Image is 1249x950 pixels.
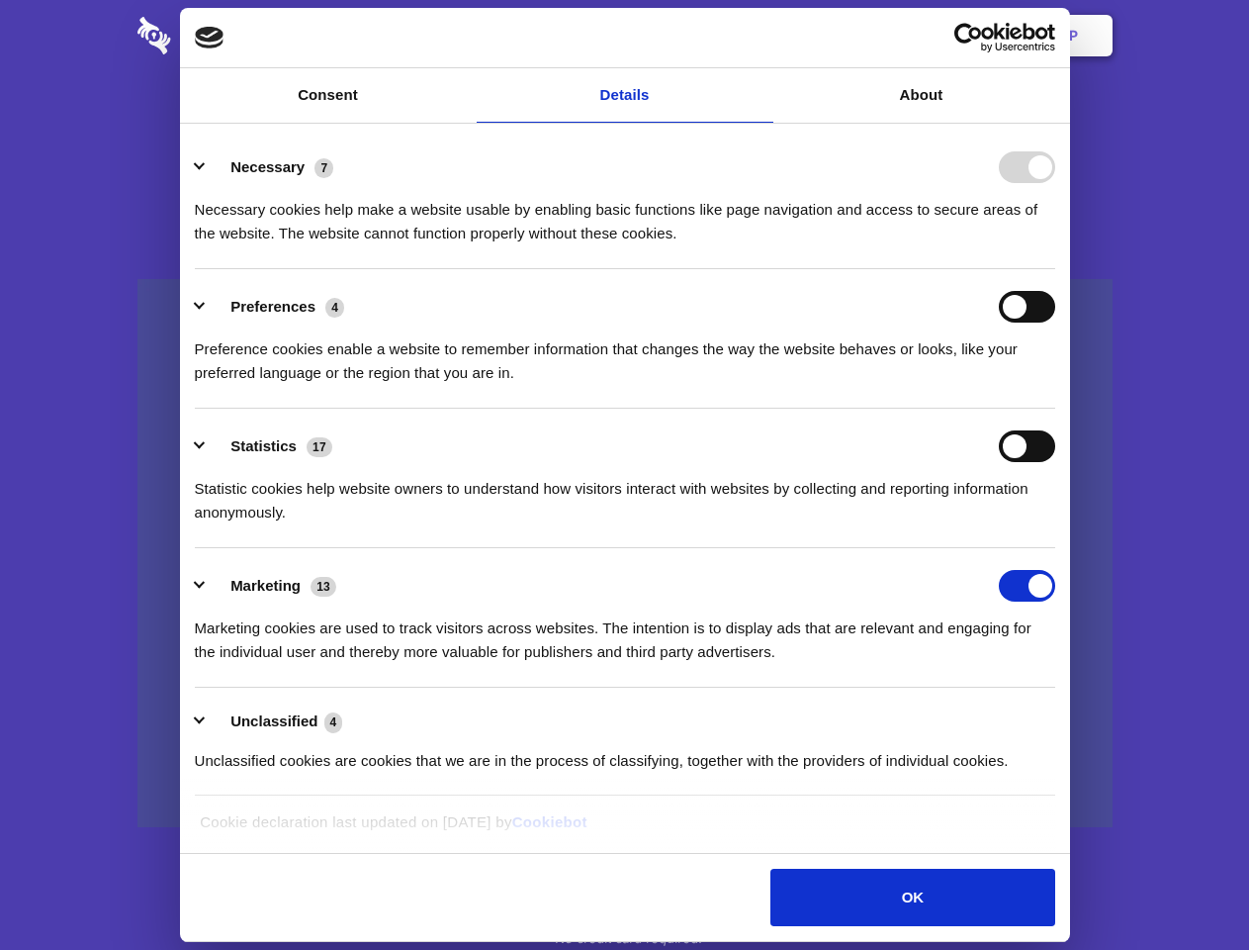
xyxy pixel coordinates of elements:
a: Usercentrics Cookiebot - opens in a new window [882,23,1055,52]
button: Statistics (17) [195,430,345,462]
iframe: Drift Widget Chat Controller [1150,851,1225,926]
h4: Auto-redaction of sensitive data, encrypted data sharing and self-destructing private chats. Shar... [137,180,1113,245]
div: Unclassified cookies are cookies that we are in the process of classifying, together with the pro... [195,734,1055,773]
img: logo-wordmark-white-trans-d4663122ce5f474addd5e946df7df03e33cb6a1c49d2221995e7729f52c070b2.svg [137,17,307,54]
span: 17 [307,437,332,457]
div: Preference cookies enable a website to remember information that changes the way the website beha... [195,323,1055,385]
span: 7 [314,158,333,178]
button: Preferences (4) [195,291,357,323]
a: Consent [180,68,477,123]
a: Wistia video thumbnail [137,279,1113,828]
div: Cookie declaration last updated on [DATE] by [185,810,1064,849]
a: About [773,68,1070,123]
a: Contact [802,5,893,66]
label: Marketing [230,577,301,594]
a: Login [897,5,983,66]
button: Unclassified (4) [195,710,355,734]
span: 4 [325,298,344,318]
label: Statistics [230,437,297,454]
button: Necessary (7) [195,151,346,183]
div: Necessary cookies help make a website usable by enabling basic functions like page navigation and... [195,183,1055,245]
img: logo [195,27,224,48]
a: Cookiebot [512,813,587,830]
label: Necessary [230,158,305,175]
h1: Eliminate Slack Data Loss. [137,89,1113,160]
a: Pricing [580,5,667,66]
button: Marketing (13) [195,570,349,602]
button: OK [770,869,1054,926]
div: Statistic cookies help website owners to understand how visitors interact with websites by collec... [195,462,1055,524]
span: 4 [324,712,343,732]
label: Preferences [230,298,315,315]
a: Details [477,68,773,123]
div: Marketing cookies are used to track visitors across websites. The intention is to display ads tha... [195,602,1055,664]
span: 13 [311,577,336,597]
